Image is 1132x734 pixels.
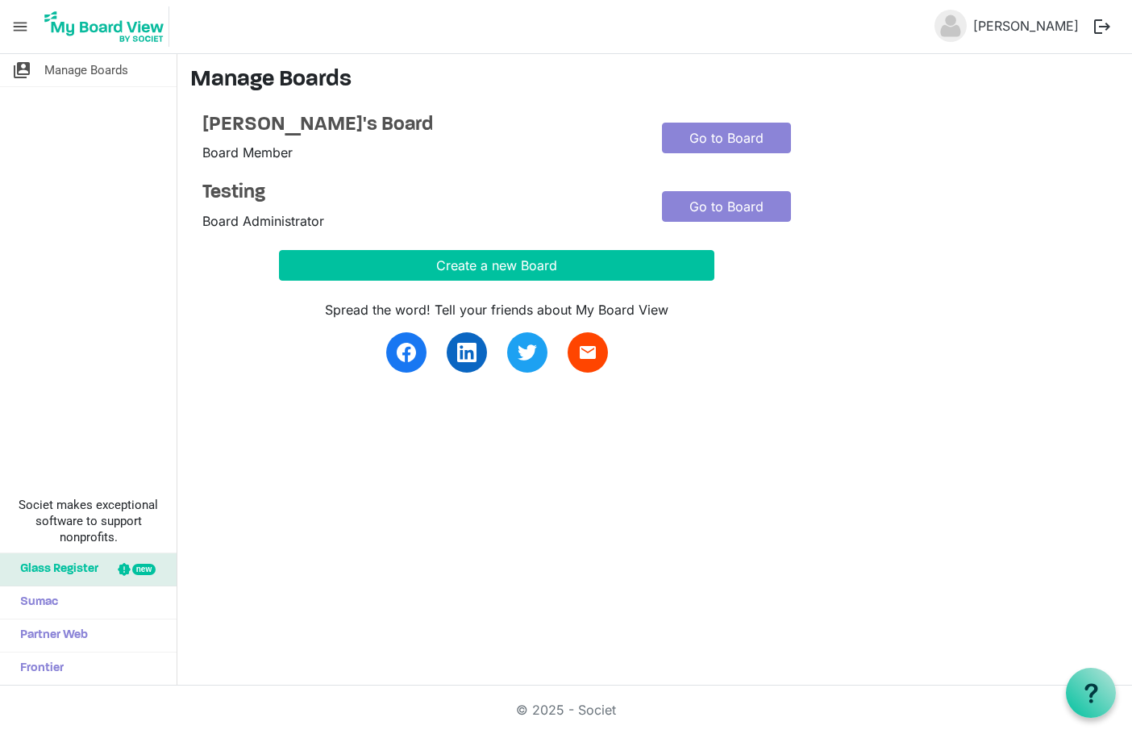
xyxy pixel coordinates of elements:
[190,67,1119,94] h3: Manage Boards
[12,553,98,586] span: Glass Register
[202,213,324,229] span: Board Administrator
[578,343,597,362] span: email
[44,54,128,86] span: Manage Boards
[132,564,156,575] div: new
[12,619,88,652] span: Partner Web
[7,497,169,545] span: Societ makes exceptional software to support nonprofits.
[40,6,176,47] a: My Board View Logo
[967,10,1085,42] a: [PERSON_NAME]
[518,343,537,362] img: twitter.svg
[202,181,638,205] a: Testing
[40,6,169,47] img: My Board View Logo
[279,300,714,319] div: Spread the word! Tell your friends about My Board View
[516,702,616,718] a: © 2025 - Societ
[202,114,638,137] a: [PERSON_NAME]'s Board
[397,343,416,362] img: facebook.svg
[934,10,967,42] img: no-profile-picture.svg
[662,123,791,153] a: Go to Board
[202,144,293,161] span: Board Member
[5,11,35,42] span: menu
[279,250,714,281] button: Create a new Board
[12,586,58,619] span: Sumac
[662,191,791,222] a: Go to Board
[457,343,477,362] img: linkedin.svg
[1085,10,1119,44] button: logout
[568,332,608,373] a: email
[12,54,31,86] span: switch_account
[12,653,64,685] span: Frontier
